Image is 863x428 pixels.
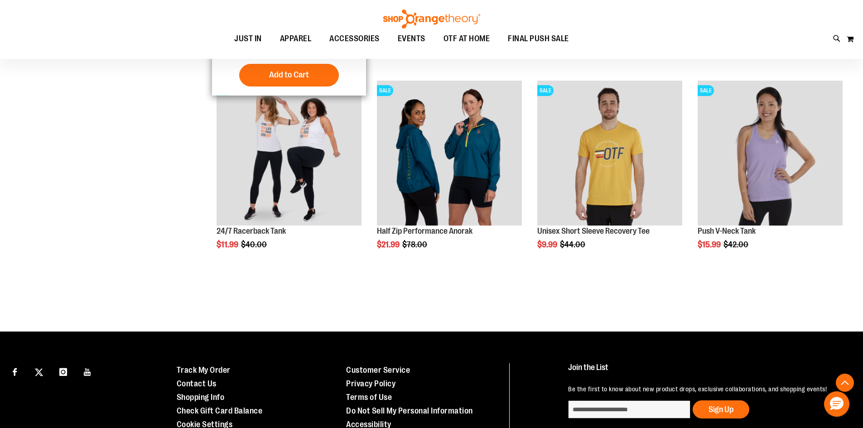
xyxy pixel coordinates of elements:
a: FINAL PUSH SALE [499,29,578,49]
div: product [693,76,847,273]
img: Shop Orangetheory [382,10,482,29]
button: Add to Cart [239,64,339,87]
button: Back To Top [836,374,854,392]
a: OTF AT HOME [434,29,499,49]
span: $78.00 [402,240,429,249]
span: OTF AT HOME [444,29,490,49]
a: 24/7 Racerback Tank [217,226,286,236]
span: SALE [537,85,554,96]
div: product [212,76,366,273]
img: 24/7 Racerback Tank [217,81,362,226]
a: Visit our Facebook page [7,363,23,379]
div: product [372,76,526,273]
a: Contact Us [177,379,217,388]
a: Push V-Neck Tank [698,226,756,236]
a: Half Zip Performance Anorak [377,226,472,236]
span: Add to Cart [269,70,309,80]
input: enter email [568,400,690,418]
a: Half Zip Performance AnorakSALE [377,81,522,227]
a: Do Not Sell My Personal Information [346,406,473,415]
img: Twitter [35,368,43,376]
a: Customer Service [346,365,410,375]
h4: Join the List [568,363,842,380]
a: Visit our Instagram page [55,363,71,379]
a: EVENTS [389,29,434,49]
div: product [533,76,687,273]
button: Hello, have a question? Let’s chat. [824,391,849,417]
span: FINAL PUSH SALE [508,29,569,49]
span: $40.00 [241,240,268,249]
a: Product image for Unisex Short Sleeve Recovery TeeSALE [537,81,682,227]
span: JUST IN [234,29,262,49]
a: Unisex Short Sleeve Recovery Tee [537,226,650,236]
span: EVENTS [398,29,425,49]
a: Terms of Use [346,393,392,402]
a: 24/7 Racerback TankSALE [217,81,362,227]
span: $9.99 [537,240,559,249]
a: JUST IN [225,29,271,49]
a: Visit our Youtube page [80,363,96,379]
a: Privacy Policy [346,379,395,388]
a: Visit our X page [31,363,47,379]
img: Product image for Push V-Neck Tank [698,81,843,226]
a: Track My Order [177,365,231,375]
img: Half Zip Performance Anorak [377,81,522,226]
span: SALE [698,85,714,96]
span: ACCESSORIES [329,29,380,49]
span: $21.99 [377,240,401,249]
span: APPAREL [280,29,312,49]
span: $11.99 [217,240,240,249]
a: ACCESSORIES [320,29,389,49]
span: $44.00 [560,240,587,249]
button: Sign Up [693,400,749,418]
a: Shopping Info [177,393,225,402]
span: Sign Up [709,405,733,414]
p: Be the first to know about new product drops, exclusive collaborations, and shopping events! [568,385,842,394]
a: Product image for Push V-Neck TankSALE [698,81,843,227]
span: $15.99 [698,240,722,249]
a: Check Gift Card Balance [177,406,263,415]
a: APPAREL [271,29,321,49]
span: SALE [377,85,393,96]
span: $42.00 [723,240,750,249]
img: Product image for Unisex Short Sleeve Recovery Tee [537,81,682,226]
